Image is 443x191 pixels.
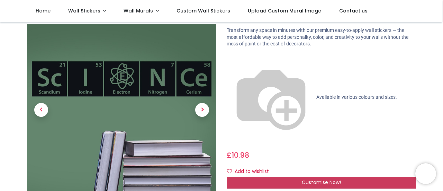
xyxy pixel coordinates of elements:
[227,166,275,177] button: Add to wishlistAdd to wishlist
[248,7,321,14] span: Upload Custom Mural Image
[34,103,48,117] span: Previous
[195,103,209,117] span: Next
[27,50,55,170] a: Previous
[68,7,100,14] span: Wall Stickers
[227,150,249,160] span: £
[302,179,341,186] span: Customise Now!
[227,169,232,174] i: Add to wishlist
[232,150,249,160] span: 10.98
[227,53,315,142] img: color-wheel.png
[188,50,216,170] a: Next
[227,27,416,47] p: Transform any space in minutes with our premium easy-to-apply wall stickers — the most affordable...
[124,7,153,14] span: Wall Murals
[339,7,368,14] span: Contact us
[316,94,397,100] span: Available in various colours and sizes.
[415,163,436,184] iframe: Brevo live chat
[177,7,230,14] span: Custom Wall Stickers
[36,7,51,14] span: Home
